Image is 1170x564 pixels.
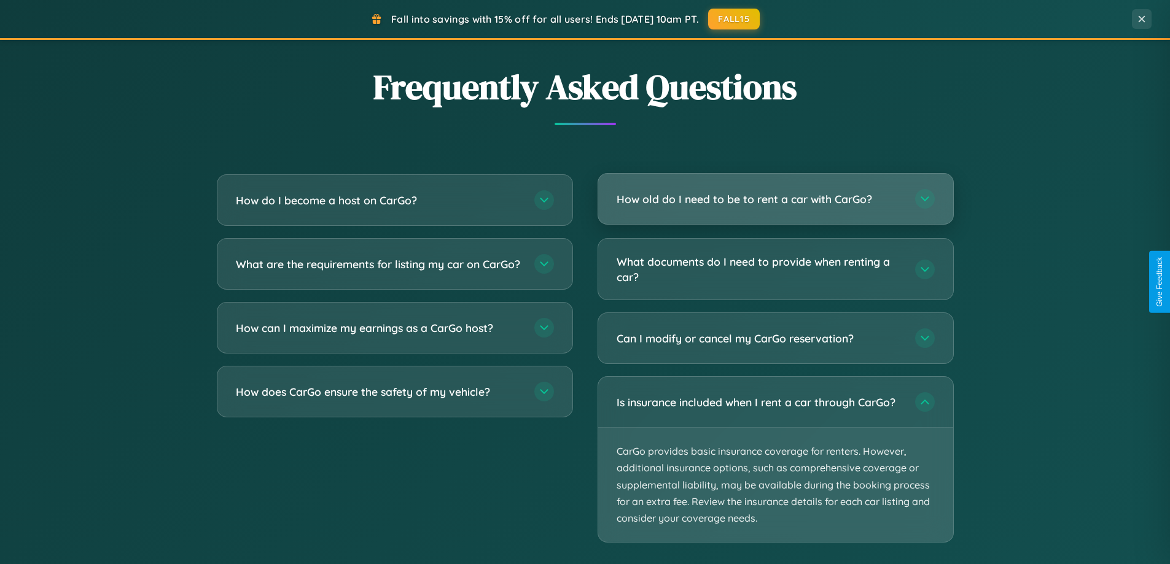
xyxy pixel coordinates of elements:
[617,331,903,346] h3: Can I modify or cancel my CarGo reservation?
[1155,257,1164,307] div: Give Feedback
[617,254,903,284] h3: What documents do I need to provide when renting a car?
[236,384,522,400] h3: How does CarGo ensure the safety of my vehicle?
[708,9,760,29] button: FALL15
[598,428,953,542] p: CarGo provides basic insurance coverage for renters. However, additional insurance options, such ...
[217,63,954,110] h2: Frequently Asked Questions
[236,193,522,208] h3: How do I become a host on CarGo?
[617,191,903,207] h3: How old do I need to be to rent a car with CarGo?
[617,395,903,410] h3: Is insurance included when I rent a car through CarGo?
[236,257,522,272] h3: What are the requirements for listing my car on CarGo?
[236,320,522,336] h3: How can I maximize my earnings as a CarGo host?
[391,13,699,25] span: Fall into savings with 15% off for all users! Ends [DATE] 10am PT.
